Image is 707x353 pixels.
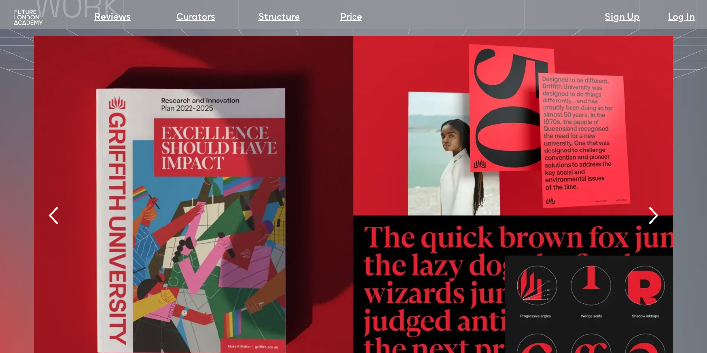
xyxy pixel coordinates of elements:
a: Price [340,11,362,25]
a: Reviews [94,11,131,25]
a: Curators [176,11,215,25]
a: Sign Up [605,11,640,25]
a: Log In [668,11,695,25]
a: Structure [258,11,300,25]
